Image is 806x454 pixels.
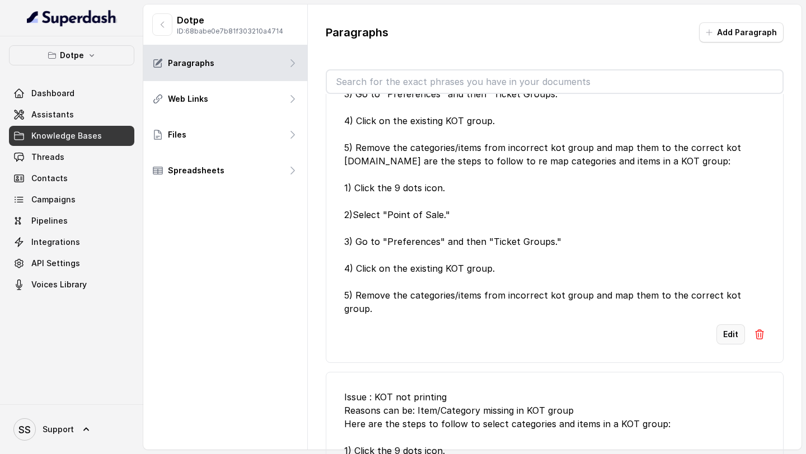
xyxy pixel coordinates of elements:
span: Integrations [31,237,80,248]
p: Paragraphs [326,25,388,40]
a: Dashboard [9,83,134,103]
a: Support [9,414,134,445]
a: Assistants [9,105,134,125]
input: Search for the exact phrases you have in your documents [327,70,782,93]
a: Pipelines [9,211,134,231]
p: Web Links [168,93,208,105]
a: Voices Library [9,275,134,295]
a: Integrations [9,232,134,252]
button: Add Paragraph [699,22,784,42]
a: Threads [9,147,134,167]
span: Knowledge Bases [31,130,102,141]
img: Delete [754,329,765,340]
span: Pipelines [31,215,68,226]
p: Dotpe [60,49,84,62]
p: ID: 68babe0e7b81f303210a4714 [177,27,283,36]
a: Contacts [9,168,134,188]
p: Paragraphs [168,58,214,69]
a: API Settings [9,253,134,273]
a: Knowledge Bases [9,126,134,146]
a: Campaigns [9,190,134,210]
span: Contacts [31,173,68,184]
button: Edit [716,324,745,344]
p: Files [168,129,186,140]
span: Threads [31,152,64,163]
text: SS [18,424,31,436]
span: Support [43,424,74,435]
button: Dotpe [9,45,134,65]
span: Assistants [31,109,74,120]
p: Dotpe [177,13,283,27]
p: Spreadsheets [168,165,224,176]
span: API Settings [31,258,80,269]
img: light.svg [27,9,117,27]
span: Campaigns [31,194,76,205]
span: Voices Library [31,279,87,290]
span: Dashboard [31,88,74,99]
